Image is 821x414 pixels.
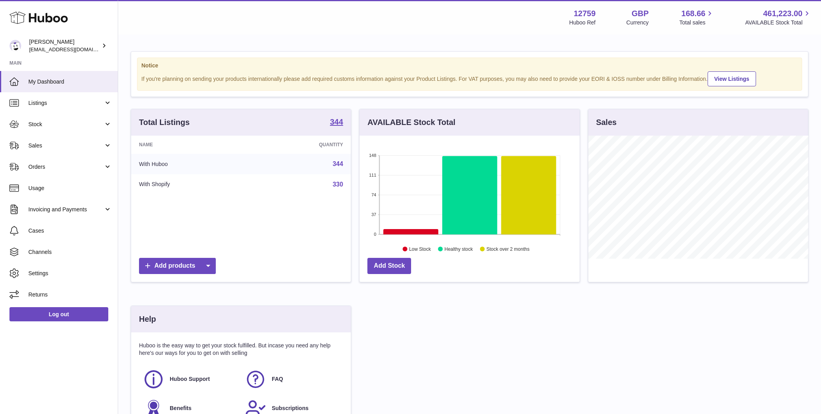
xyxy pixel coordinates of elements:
text: Healthy stock [445,246,473,252]
span: Benefits [170,405,191,412]
span: 461,223.00 [763,8,802,19]
h3: AVAILABLE Stock Total [367,117,455,128]
h3: Help [139,314,156,324]
a: 168.66 Total sales [679,8,714,26]
div: [PERSON_NAME] [29,38,100,53]
text: 0 [374,232,376,237]
td: With Huboo [131,154,250,174]
span: Cases [28,227,112,235]
td: With Shopify [131,174,250,195]
th: Quantity [250,136,351,154]
span: Settings [28,270,112,277]
a: 344 [330,118,343,127]
span: Huboo Support [170,375,210,383]
span: AVAILABLE Stock Total [745,19,812,26]
h3: Total Listings [139,117,190,128]
span: Stock [28,121,104,128]
text: 148 [369,153,376,158]
span: Subscriptions [272,405,308,412]
a: Add Stock [367,258,411,274]
a: View Listings [708,71,756,86]
span: [EMAIL_ADDRESS][DOMAIN_NAME] [29,46,116,52]
a: 461,223.00 AVAILABLE Stock Total [745,8,812,26]
strong: GBP [632,8,649,19]
a: Huboo Support [143,369,237,390]
img: sofiapanwar@unndr.com [9,40,21,52]
span: Orders [28,163,104,171]
span: Usage [28,185,112,192]
span: Sales [28,142,104,149]
span: FAQ [272,375,283,383]
span: Channels [28,248,112,256]
th: Name [131,136,250,154]
text: Stock over 2 months [487,246,530,252]
a: 344 [333,160,343,167]
span: Total sales [679,19,714,26]
span: My Dashboard [28,78,112,86]
div: Currency [626,19,649,26]
span: 168.66 [681,8,705,19]
strong: 12759 [574,8,596,19]
p: Huboo is the easy way to get your stock fulfilled. But incase you need any help here's our ways f... [139,342,343,357]
h3: Sales [596,117,617,128]
div: If you're planning on sending your products internationally please add required customs informati... [141,70,798,86]
span: Invoicing and Payments [28,206,104,213]
a: 330 [333,181,343,188]
strong: Notice [141,62,798,69]
div: Huboo Ref [569,19,596,26]
strong: 344 [330,118,343,126]
a: FAQ [245,369,339,390]
text: Low Stock [409,246,431,252]
a: Log out [9,307,108,321]
span: Listings [28,99,104,107]
text: 111 [369,173,376,177]
text: 74 [372,192,376,197]
text: 37 [372,212,376,217]
span: Returns [28,291,112,298]
a: Add products [139,258,216,274]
